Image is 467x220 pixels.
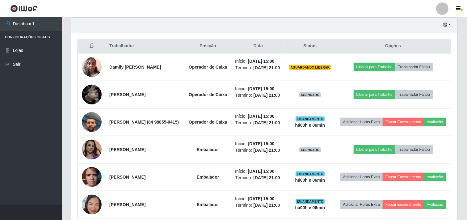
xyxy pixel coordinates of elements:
time: [DATE] 15:00 [248,59,274,64]
strong: [PERSON_NAME] [109,175,145,180]
strong: [PERSON_NAME] [109,147,145,152]
li: Início: [235,141,281,147]
li: Término: [235,92,281,99]
time: [DATE] 21:00 [253,175,280,180]
strong: há 00 h e 06 min [295,178,325,183]
img: 1667492486696.jpeg [82,54,102,80]
button: Trabalhador Faltou [395,90,433,99]
span: AGENDADO [299,147,321,152]
th: Posição [184,39,231,53]
button: Liberar para Trabalho [354,90,395,99]
li: Início: [235,58,281,65]
li: Término: [235,202,281,209]
th: Opções [335,39,451,53]
strong: há 00 h e 06 min [295,123,325,128]
strong: há 00 h e 06 min [295,205,325,210]
li: Início: [235,86,281,92]
span: EM ANDAMENTO [296,116,325,121]
th: Data [231,39,285,53]
strong: Operador de Caixa [189,120,227,125]
strong: [PERSON_NAME] [109,92,145,97]
button: Avaliação [424,118,446,126]
time: [DATE] 21:00 [253,120,280,125]
li: Início: [235,196,281,202]
img: 1752607957253.jpeg [82,104,102,140]
li: Término: [235,147,281,154]
button: Adicionar Horas Extra [340,118,383,126]
time: [DATE] 15:00 [248,114,274,119]
li: Início: [235,168,281,175]
button: Forçar Encerramento [383,200,424,209]
button: Forçar Encerramento [383,118,424,126]
span: AGENDADO [299,92,321,97]
img: 1754441632912.jpeg [82,164,102,190]
strong: Operador de Caixa [189,65,227,70]
time: [DATE] 15:00 [248,86,274,91]
span: EM ANDAMENTO [296,199,325,204]
time: [DATE] 15:00 [248,141,274,146]
th: Trabalhador [106,39,184,53]
button: Avaliação [424,200,446,209]
time: [DATE] 21:00 [253,203,280,208]
li: Término: [235,120,281,126]
time: [DATE] 21:00 [253,93,280,98]
button: Adicionar Horas Extra [340,173,383,181]
img: CoreUI Logo [10,5,38,12]
strong: [PERSON_NAME] (84 98855-0415) [109,120,179,125]
span: EM ANDAMENTO [296,171,325,176]
img: 1751582558486.jpeg [82,132,102,167]
time: [DATE] 21:00 [253,148,280,153]
span: AGUARDANDO LIBERAR [289,65,331,70]
time: [DATE] 15:00 [248,196,274,201]
button: Avaliação [424,173,446,181]
strong: Embalador [197,147,219,152]
strong: Embalador [197,175,219,180]
li: Início: [235,113,281,120]
strong: Operador de Caixa [189,92,227,97]
time: [DATE] 21:00 [253,65,280,70]
button: Adicionar Horas Extra [340,200,383,209]
strong: [PERSON_NAME] [109,202,145,207]
li: Término: [235,175,281,181]
li: Término: [235,65,281,71]
button: Liberar para Trabalho [354,145,395,154]
img: 1750963256706.jpeg [82,77,102,112]
time: [DATE] 15:00 [248,169,274,174]
button: Liberar para Trabalho [354,63,395,71]
button: Forçar Encerramento [383,173,424,181]
strong: Damily [PERSON_NAME] [109,65,161,70]
button: Trabalhador Faltou [395,145,433,154]
th: Status [285,39,335,53]
button: Trabalhador Faltou [395,63,433,71]
strong: Embalador [197,202,219,207]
